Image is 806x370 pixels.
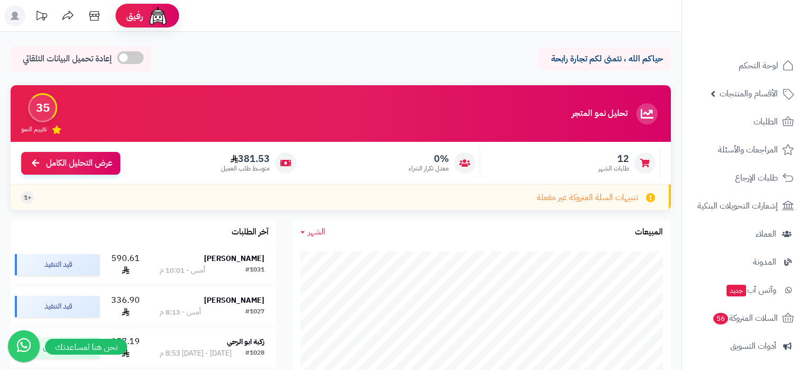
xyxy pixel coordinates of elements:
[688,137,800,163] a: المراجعات والأسئلة
[245,307,264,318] div: #1027
[537,192,638,204] span: تنبيهات السلة المتروكة غير مفعلة
[598,164,629,173] span: طلبات الشهر
[23,53,112,65] span: إعادة تحميل البيانات التلقائي
[204,295,264,306] strong: [PERSON_NAME]
[28,5,55,29] a: تحديثات المنصة
[572,109,627,119] h3: تحليل نمو المتجر
[739,58,778,73] span: لوحة التحكم
[754,114,778,129] span: الطلبات
[688,221,800,247] a: العملاء
[46,157,112,169] span: عرض التحليل الكامل
[104,286,147,327] td: 336.90
[245,348,264,359] div: #1028
[104,327,147,368] td: 157.19
[734,30,796,52] img: logo-2.png
[712,311,778,326] span: السلات المتروكة
[727,285,746,296] span: جديد
[24,193,31,202] span: +1
[756,227,776,241] span: العملاء
[409,164,449,173] span: معدل تكرار الشراء
[688,109,800,134] a: الطلبات
[720,86,778,101] span: الأقسام والمنتجات
[160,265,205,276] div: أمس - 10:01 م
[227,336,264,347] strong: زكية ابو الرحي
[735,170,778,185] span: طلبات الإرجاع
[688,193,800,219] a: إشعارات التحويلات البنكية
[126,10,143,22] span: رفيق
[730,339,776,354] span: أدوات التسويق
[232,228,269,237] h3: آخر الطلبات
[725,283,776,297] span: وآتس آب
[688,165,800,191] a: طلبات الإرجاع
[160,307,201,318] div: أمس - 8:13 م
[221,153,270,165] span: 381.53
[15,337,100,358] div: تم التوصيل
[221,164,270,173] span: متوسط طلب العميل
[204,253,264,264] strong: [PERSON_NAME]
[308,225,325,238] span: الشهر
[245,265,264,276] div: #1031
[688,277,800,303] a: وآتس آبجديد
[15,254,100,275] div: قيد التنفيذ
[598,153,629,165] span: 12
[104,244,147,285] td: 590.61
[753,255,776,269] span: المدونة
[713,313,728,324] span: 56
[635,228,663,237] h3: المبيعات
[688,53,800,78] a: لوحة التحكم
[15,296,100,317] div: قيد التنفيذ
[688,333,800,359] a: أدوات التسويق
[21,152,120,175] a: عرض التحليل الكامل
[21,125,47,134] span: تقييم النمو
[688,249,800,275] a: المدونة
[718,142,778,157] span: المراجعات والأسئلة
[147,5,169,26] img: ai-face.png
[697,198,778,213] span: إشعارات التحويلات البنكية
[409,153,449,165] span: 0%
[688,305,800,331] a: السلات المتروكة56
[546,53,663,65] p: حياكم الله ، نتمنى لكم تجارة رابحة
[160,348,232,359] div: [DATE] - [DATE] 8:53 م
[300,226,325,238] a: الشهر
